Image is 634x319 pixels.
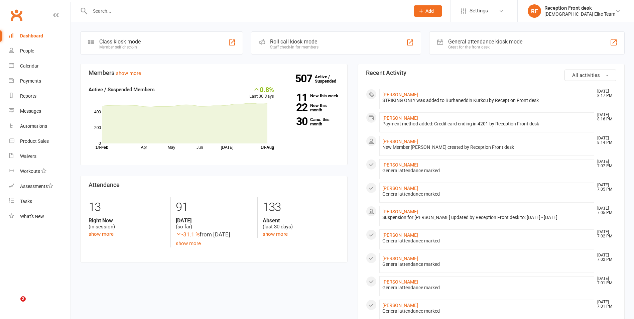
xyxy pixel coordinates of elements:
[594,159,616,168] time: [DATE] 7:07 PM
[9,89,71,104] a: Reports
[20,169,40,174] div: Workouts
[594,89,616,98] time: [DATE] 8:17 PM
[448,45,522,49] div: Great for the front desk
[20,153,36,159] div: Waivers
[295,74,315,84] strong: 507
[544,11,615,17] div: [DEMOGRAPHIC_DATA] Elite Team
[263,197,339,217] div: 133
[284,116,307,126] strong: 30
[263,217,339,230] div: (last 30 days)
[284,117,339,126] a: 30Canx. this month
[284,103,339,112] a: 22New this month
[366,70,617,76] h3: Recent Activity
[382,98,592,103] div: STRIKING ONLY was added to Burhaneddin Kurkcu by Reception Front desk
[284,102,307,112] strong: 22
[7,296,23,312] iframe: Intercom live chat
[89,231,114,237] a: show more
[20,199,32,204] div: Tasks
[382,162,418,168] a: [PERSON_NAME]
[89,87,155,93] strong: Active / Suspended Members
[263,231,288,237] a: show more
[176,197,252,217] div: 91
[20,108,41,114] div: Messages
[20,296,26,302] span: 2
[9,194,71,209] a: Tasks
[9,59,71,74] a: Calendar
[9,119,71,134] a: Automations
[9,104,71,119] a: Messages
[20,63,39,69] div: Calendar
[382,285,592,291] div: General attendance marked
[20,123,47,129] div: Automations
[594,136,616,145] time: [DATE] 8:14 PM
[176,217,252,224] strong: [DATE]
[176,240,201,246] a: show more
[20,93,36,99] div: Reports
[594,230,616,238] time: [DATE] 7:02 PM
[176,217,252,230] div: (so far)
[20,48,34,54] div: People
[382,279,418,285] a: [PERSON_NAME]
[9,43,71,59] a: People
[9,28,71,43] a: Dashboard
[382,261,592,267] div: General attendance marked
[284,93,307,103] strong: 11
[414,5,442,17] button: Add
[89,217,165,224] strong: Right Now
[9,74,71,89] a: Payments
[594,113,616,121] time: [DATE] 8:16 PM
[594,300,616,309] time: [DATE] 7:01 PM
[89,182,339,188] h3: Attendance
[249,86,274,93] div: 0.8%
[270,45,319,49] div: Staff check-in for members
[176,231,200,238] span: -31.1 %
[284,94,339,98] a: 11New this week
[270,38,319,45] div: Roll call kiosk mode
[448,38,522,45] div: General attendance kiosk mode
[528,4,541,18] div: RF
[382,256,418,261] a: [PERSON_NAME]
[116,70,141,76] a: show more
[99,38,141,45] div: Class kiosk mode
[9,164,71,179] a: Workouts
[594,183,616,192] time: [DATE] 7:05 PM
[20,214,44,219] div: What's New
[89,217,165,230] div: (in session)
[382,92,418,97] a: [PERSON_NAME]
[249,86,274,100] div: Last 30 Days
[9,134,71,149] a: Product Sales
[594,277,616,285] time: [DATE] 7:01 PM
[9,209,71,224] a: What's New
[382,191,592,197] div: General attendance marked
[88,6,405,16] input: Search...
[382,308,592,314] div: General attendance marked
[544,5,615,11] div: Reception Front desk
[382,168,592,174] div: General attendance marked
[382,209,418,214] a: [PERSON_NAME]
[89,197,165,217] div: 13
[382,303,418,308] a: [PERSON_NAME]
[20,138,49,144] div: Product Sales
[425,8,434,14] span: Add
[382,144,592,150] div: New Member [PERSON_NAME] created by Reception Front desk
[20,184,53,189] div: Assessments
[9,149,71,164] a: Waivers
[470,3,488,18] span: Settings
[382,186,418,191] a: [PERSON_NAME]
[594,206,616,215] time: [DATE] 7:05 PM
[382,238,592,244] div: General attendance marked
[382,115,418,121] a: [PERSON_NAME]
[99,45,141,49] div: Member self check-in
[315,70,344,88] a: 507Active / Suspended
[594,253,616,262] time: [DATE] 7:02 PM
[382,215,592,220] div: Suspension for [PERSON_NAME] updated by Reception Front desk to: [DATE] - [DATE]
[9,179,71,194] a: Assessments
[382,121,592,127] div: Payment method added: Credit card ending in 4201 by Reception Front desk
[382,232,418,238] a: [PERSON_NAME]
[263,217,339,224] strong: Absent
[382,139,418,144] a: [PERSON_NAME]
[8,7,25,23] a: Clubworx
[20,33,43,38] div: Dashboard
[20,78,41,84] div: Payments
[176,230,252,239] div: from [DATE]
